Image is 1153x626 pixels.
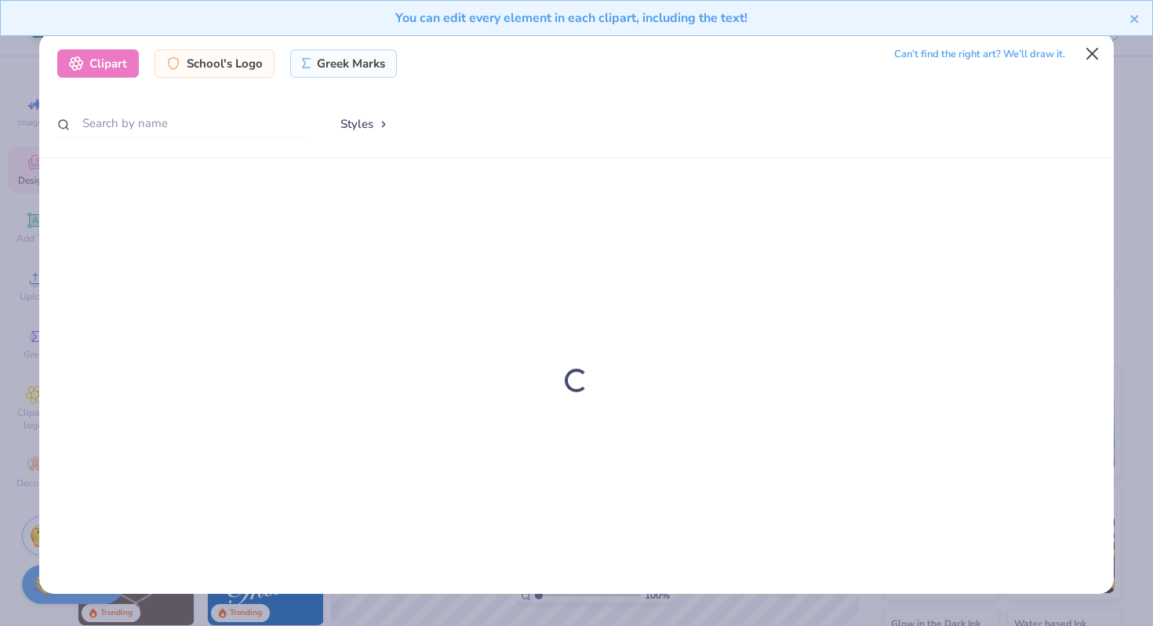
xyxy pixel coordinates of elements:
button: Close [1078,39,1108,69]
div: Clipart [57,49,139,78]
div: Can’t find the right art? We’ll draw it. [894,41,1065,68]
div: You can edit every element in each clipart, including the text! [13,9,1129,27]
div: School's Logo [155,49,275,78]
input: Search by name [57,109,308,138]
div: Greek Marks [290,49,398,78]
button: close [1129,9,1140,27]
button: Styles [324,109,406,139]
